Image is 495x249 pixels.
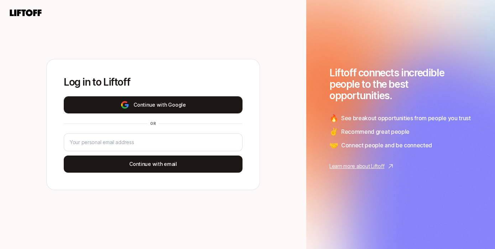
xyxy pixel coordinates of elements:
input: Your personal email address [70,138,236,147]
button: Continue with Google [64,96,243,113]
span: ✌️ [329,126,338,137]
span: Connect people and be connected [341,141,432,150]
span: 🤝 [329,140,338,151]
p: Learn more about Liftoff [329,162,384,171]
img: google-logo [120,101,129,109]
span: 🔥 [329,113,338,123]
span: See breakout opportunities from people you trust [341,113,471,123]
button: Continue with email [64,156,243,173]
h1: Liftoff connects incredible people to the best opportunities. [329,67,472,101]
span: Recommend great people [341,127,410,136]
p: Log in to Liftoff [64,76,243,88]
div: or [147,121,159,126]
a: Learn more about Liftoff [329,162,472,171]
